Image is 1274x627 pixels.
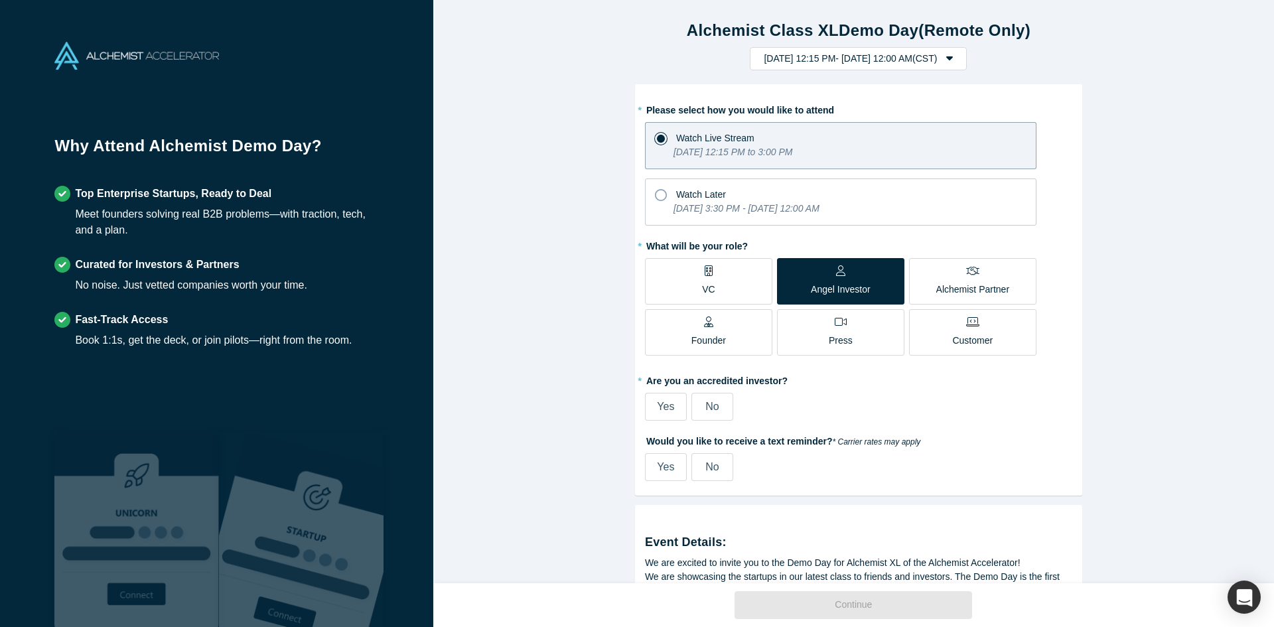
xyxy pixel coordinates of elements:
[833,437,921,447] em: * Carrier rates may apply
[657,461,674,472] span: Yes
[676,189,726,200] span: Watch Later
[645,370,1072,388] label: Are you an accredited investor?
[705,401,719,412] span: No
[645,556,1072,570] div: We are excited to invite you to the Demo Day for Alchemist XL of the Alchemist Accelerator!
[735,591,972,619] button: Continue
[54,42,219,70] img: Alchemist Accelerator Logo
[691,334,726,348] p: Founder
[645,99,1072,117] label: Please select how you would like to attend
[54,134,378,167] h1: Why Attend Alchemist Demo Day?
[687,21,1030,39] strong: Alchemist Class XL Demo Day (Remote Only)
[645,430,1072,449] label: Would you like to receive a text reminder?
[750,47,967,70] button: [DATE] 12:15 PM- [DATE] 12:00 AM(CST)
[219,431,384,627] img: Prism AI
[75,259,239,270] strong: Curated for Investors & Partners
[645,535,727,549] strong: Event Details:
[657,401,674,412] span: Yes
[702,283,715,297] p: VC
[75,314,168,325] strong: Fast-Track Access
[75,332,352,348] div: Book 1:1s, get the deck, or join pilots—right from the room.
[673,203,819,214] i: [DATE] 3:30 PM - [DATE] 12:00 AM
[75,188,271,199] strong: Top Enterprise Startups, Ready to Deal
[54,431,219,627] img: Robust Technologies
[936,283,1009,297] p: Alchemist Partner
[75,206,378,238] div: Meet founders solving real B2B problems—with traction, tech, and a plan.
[705,461,719,472] span: No
[75,277,307,293] div: No noise. Just vetted companies worth your time.
[676,133,754,143] span: Watch Live Stream
[829,334,853,348] p: Press
[645,570,1072,598] div: We are showcasing the startups in our latest class to friends and investors. The Demo Day is the ...
[811,283,871,297] p: Angel Investor
[645,235,1072,253] label: What will be your role?
[673,147,792,157] i: [DATE] 12:15 PM to 3:00 PM
[952,334,993,348] p: Customer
